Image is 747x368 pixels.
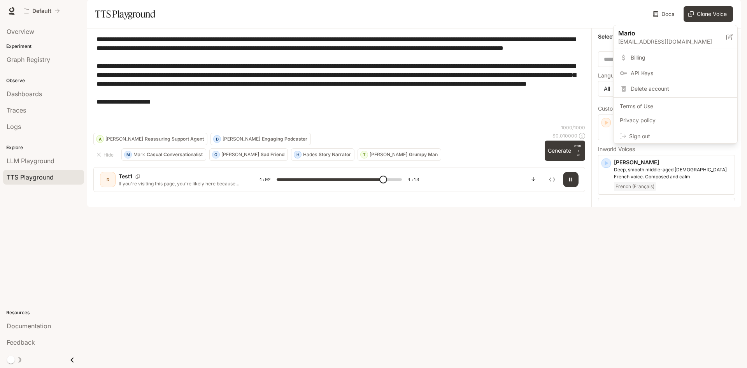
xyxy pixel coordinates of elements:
span: Delete account [631,85,731,93]
span: Terms of Use [620,102,731,110]
a: API Keys [615,66,736,80]
div: Delete account [615,82,736,96]
a: Terms of Use [615,99,736,113]
p: [EMAIL_ADDRESS][DOMAIN_NAME] [618,38,726,46]
span: Privacy policy [620,116,731,124]
a: Privacy policy [615,113,736,127]
div: Mario[EMAIL_ADDRESS][DOMAIN_NAME] [614,25,737,49]
span: Billing [631,54,731,62]
p: Mario [618,28,714,38]
span: API Keys [631,69,731,77]
a: Billing [615,51,736,65]
div: Sign out [614,129,737,143]
span: Sign out [629,132,731,140]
